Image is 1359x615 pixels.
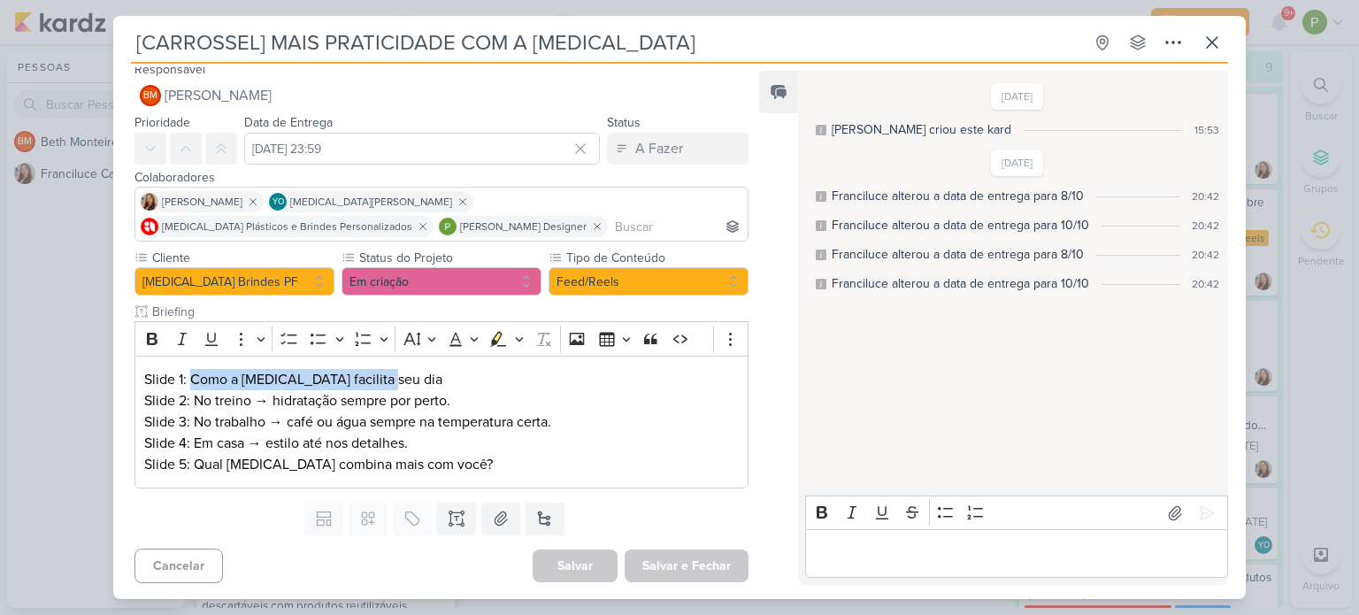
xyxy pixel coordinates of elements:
span: [PERSON_NAME] [165,85,272,106]
div: Editor editing area: main [805,529,1228,578]
input: Buscar [611,216,744,237]
div: Este log é visível à todos no kard [816,220,826,231]
label: Data de Entrega [244,115,333,130]
div: Beth Monteiro [140,85,161,106]
div: Editor toolbar [134,321,749,356]
div: 20:42 [1192,188,1219,204]
input: Texto sem título [149,303,749,321]
div: Yasmin Oliveira [269,193,287,211]
div: Este log é visível à todos no kard [816,191,826,202]
div: 15:53 [1194,122,1219,138]
button: [MEDICAL_DATA] Brindes PF [134,267,334,296]
p: Slide 5: Qual [MEDICAL_DATA] combina mais com você? [144,454,739,475]
div: 20:42 [1192,218,1219,234]
p: Slide 1: Como a [MEDICAL_DATA] facilita seu dia [144,369,739,390]
div: Este log é visível à todos no kard [816,279,826,289]
div: Franciluce alterou a data de entrega para 8/10 [832,245,1084,264]
div: Franciluce alterou a data de entrega para 10/10 [832,274,1089,293]
img: Paloma Paixão Designer [439,218,457,235]
input: Select a date [244,133,600,165]
div: Franciluce alterou a data de entrega para 10/10 [832,216,1089,234]
p: BM [143,91,157,101]
p: Slide 2: No treino → hidratação sempre por perto. [144,390,739,411]
button: A Fazer [607,133,749,165]
button: Feed/Reels [549,267,749,296]
div: 20:42 [1192,247,1219,263]
div: Este log é visível à todos no kard [816,250,826,260]
button: Cancelar [134,549,223,583]
div: Colaboradores [134,168,749,187]
label: Tipo de Conteúdo [564,249,749,267]
div: Franciluce alterou a data de entrega para 8/10 [832,187,1084,205]
label: Status do Projeto [357,249,541,267]
img: Allegra Plásticos e Brindes Personalizados [141,218,158,235]
label: Status [607,115,641,130]
label: Cliente [150,249,334,267]
button: Em criação [342,267,541,296]
span: [MEDICAL_DATA][PERSON_NAME] [290,194,452,210]
label: Prioridade [134,115,190,130]
span: [MEDICAL_DATA] Plásticos e Brindes Personalizados [162,219,412,234]
div: A Fazer [635,138,683,159]
div: 20:42 [1192,276,1219,292]
p: YO [273,198,284,207]
button: BM [PERSON_NAME] [134,80,749,111]
img: Franciluce Carvalho [141,193,158,211]
span: [PERSON_NAME] Designer [460,219,587,234]
div: Este log é visível à todos no kard [816,125,826,135]
p: Slide 4: Em casa → estilo até nos detalhes. [144,433,739,454]
span: [PERSON_NAME] [162,194,242,210]
input: Kard Sem Título [131,27,1083,58]
div: Editor toolbar [805,496,1228,530]
div: Editor editing area: main [134,356,749,489]
label: Responsável [134,62,205,77]
p: Slide 3: No trabalho → café ou água sempre na temperatura certa. [144,411,739,433]
div: Beth criou este kard [832,120,1011,139]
